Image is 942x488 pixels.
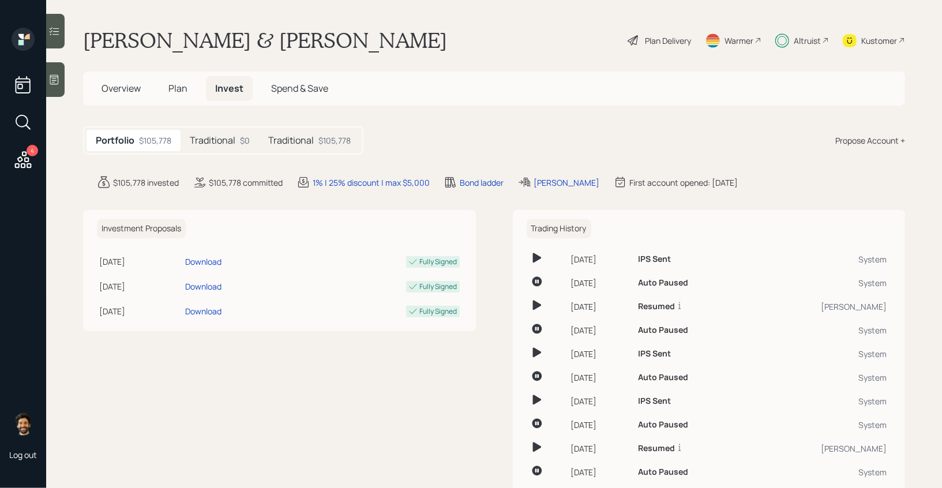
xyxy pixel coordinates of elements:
[638,349,671,359] h6: IPS Sent
[752,277,887,289] div: System
[527,219,591,238] h6: Trading History
[99,280,181,292] div: [DATE]
[752,348,887,360] div: System
[99,256,181,268] div: [DATE]
[185,256,222,268] div: Download
[168,82,187,95] span: Plan
[645,35,691,47] div: Plan Delivery
[752,371,887,384] div: System
[752,442,887,455] div: [PERSON_NAME]
[113,177,179,189] div: $105,778 invested
[139,134,171,147] div: $105,778
[638,278,688,288] h6: Auto Paused
[638,325,688,335] h6: Auto Paused
[420,257,457,267] div: Fully Signed
[725,35,753,47] div: Warmer
[861,35,897,47] div: Kustomer
[313,177,430,189] div: 1% | 25% discount | max $5,000
[571,348,629,360] div: [DATE]
[571,419,629,431] div: [DATE]
[83,28,447,53] h1: [PERSON_NAME] & [PERSON_NAME]
[752,419,887,431] div: System
[12,412,35,436] img: eric-schwartz-headshot.png
[638,444,675,453] h6: Resumed
[9,449,37,460] div: Log out
[99,305,181,317] div: [DATE]
[571,442,629,455] div: [DATE]
[571,301,629,313] div: [DATE]
[215,82,243,95] span: Invest
[638,396,671,406] h6: IPS Sent
[271,82,328,95] span: Spend & Save
[190,135,235,146] h5: Traditional
[794,35,821,47] div: Altruist
[571,277,629,289] div: [DATE]
[571,395,629,407] div: [DATE]
[571,324,629,336] div: [DATE]
[752,466,887,478] div: System
[638,373,688,382] h6: Auto Paused
[752,395,887,407] div: System
[209,177,283,189] div: $105,778 committed
[638,467,688,477] h6: Auto Paused
[268,135,314,146] h5: Traditional
[27,145,38,156] div: 4
[752,324,887,336] div: System
[638,302,675,311] h6: Resumed
[638,254,671,264] h6: IPS Sent
[752,301,887,313] div: [PERSON_NAME]
[534,177,599,189] div: [PERSON_NAME]
[638,420,688,430] h6: Auto Paused
[185,280,222,292] div: Download
[420,306,457,317] div: Fully Signed
[318,134,351,147] div: $105,778
[185,305,222,317] div: Download
[460,177,504,189] div: Bond ladder
[97,219,186,238] h6: Investment Proposals
[102,82,141,95] span: Overview
[571,371,629,384] div: [DATE]
[420,281,457,292] div: Fully Signed
[571,466,629,478] div: [DATE]
[240,134,250,147] div: $0
[571,253,629,265] div: [DATE]
[96,135,134,146] h5: Portfolio
[835,134,905,147] div: Propose Account +
[752,253,887,265] div: System
[629,177,738,189] div: First account opened: [DATE]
